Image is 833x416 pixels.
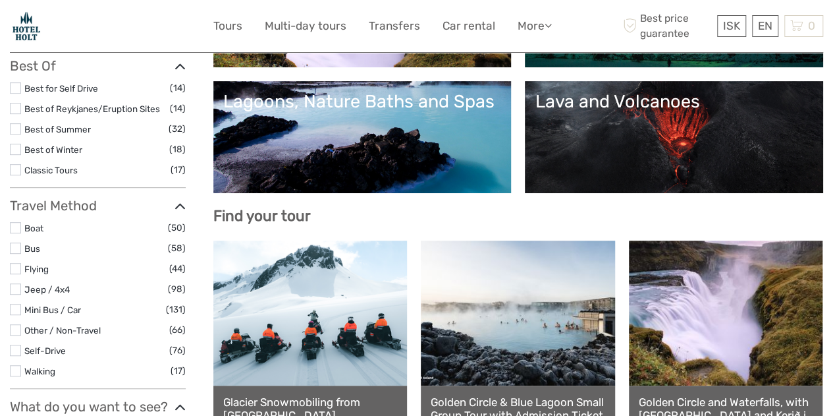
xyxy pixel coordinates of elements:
[168,241,186,256] span: (58)
[151,20,167,36] button: Open LiveChat chat widget
[24,284,70,295] a: Jeep / 4x4
[223,91,502,183] a: Lagoons, Nature Baths and Spas
[24,104,160,114] a: Best of Reykjanes/Eruption Sites
[535,91,813,112] div: Lava and Volcanoes
[24,366,55,376] a: Walking
[169,261,186,276] span: (44)
[213,16,242,36] a: Tours
[24,223,43,233] a: Boat
[168,282,186,297] span: (98)
[24,144,82,155] a: Best of Winter
[10,399,186,415] h3: What do you want to see?
[24,325,101,336] a: Other / Non-Travel
[169,343,186,358] span: (76)
[171,162,186,177] span: (17)
[24,305,81,315] a: Mini Bus / Car
[169,322,186,338] span: (66)
[10,10,43,42] img: Hotel Holt
[806,19,817,32] span: 0
[171,363,186,378] span: (17)
[518,16,552,36] a: More
[620,11,714,40] span: Best price guarantee
[752,15,778,37] div: EN
[18,23,149,34] p: We're away right now. Please check back later!
[443,16,495,36] a: Car rental
[24,165,78,175] a: Classic Tours
[169,142,186,157] span: (18)
[169,121,186,136] span: (32)
[170,101,186,116] span: (14)
[24,243,40,254] a: Bus
[213,207,311,225] b: Find your tour
[166,302,186,317] span: (131)
[24,345,66,356] a: Self-Drive
[24,124,91,134] a: Best of Summer
[369,16,420,36] a: Transfers
[170,80,186,96] span: (14)
[10,58,186,74] h3: Best Of
[10,198,186,214] h3: Travel Method
[723,19,740,32] span: ISK
[24,83,98,94] a: Best for Self Drive
[223,91,502,112] div: Lagoons, Nature Baths and Spas
[168,220,186,235] span: (50)
[24,264,49,274] a: Flying
[265,16,346,36] a: Multi-day tours
[535,91,813,183] a: Lava and Volcanoes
